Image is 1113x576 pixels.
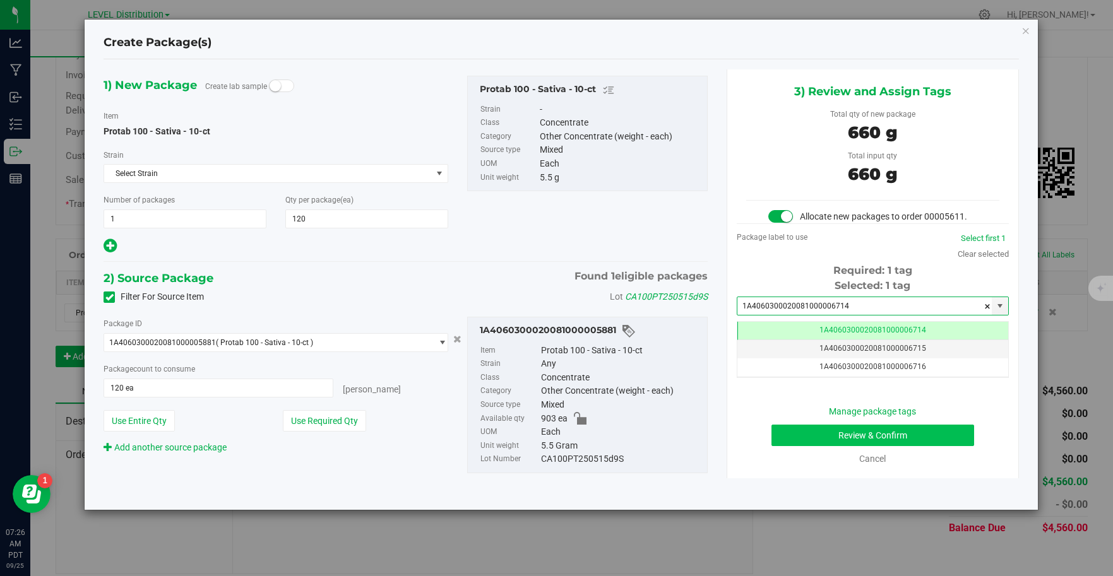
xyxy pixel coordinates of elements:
[283,410,366,432] button: Use Required Qty
[340,196,354,204] span: (ea)
[480,130,537,144] label: Category
[104,269,213,288] span: 2) Source Package
[480,344,538,358] label: Item
[958,249,1009,259] a: Clear selected
[574,269,708,284] span: Found eligible packages
[480,83,701,98] div: Protab 100 - Sativa - 10-ct
[541,371,701,385] div: Concentrate
[37,473,52,488] iframe: Resource center unread badge
[819,326,926,334] span: 1A4060300020081000006714
[431,334,447,351] span: select
[480,452,538,466] label: Lot Number
[541,412,568,426] span: 903 ea
[961,233,1006,243] a: Select first 1
[992,297,1008,315] span: select
[104,165,431,182] span: Select Strain
[104,442,227,452] a: Add another source package
[104,290,204,303] label: Filter For Source Item
[541,425,701,439] div: Each
[480,371,538,385] label: Class
[540,130,700,144] div: Other Concentrate (weight - each)
[104,196,175,204] span: Number of packages
[794,82,951,101] span: 3) Review and Assign Tags
[104,150,124,161] label: Strain
[480,171,537,185] label: Unit weight
[13,475,51,513] iframe: Resource center
[541,452,701,466] div: CA100PT250515d9S
[737,297,992,315] input: Starting tag number
[541,344,701,358] div: Protab 100 - Sativa - 10-ct
[216,338,313,347] span: ( Protab 100 - Sativa - 10-ct )
[540,171,700,185] div: 5.5 g
[104,126,210,136] span: Protab 100 - Sativa - 10-ct
[480,412,538,426] label: Available qty
[737,233,807,242] span: Package label to use
[104,365,195,373] span: Package to consume
[541,398,701,412] div: Mixed
[984,297,991,316] span: clear
[480,157,537,171] label: UOM
[540,103,700,117] div: -
[104,410,175,432] button: Use Entire Qty
[848,122,897,143] span: 660 g
[104,35,211,51] h4: Create Package(s)
[480,357,538,371] label: Strain
[480,425,538,439] label: UOM
[830,110,915,119] span: Total qty of new package
[540,116,700,130] div: Concentrate
[285,196,354,204] span: Qty per package
[480,384,538,398] label: Category
[104,243,117,253] span: Add new output
[771,425,974,446] button: Review & Confirm
[540,143,700,157] div: Mixed
[205,77,267,96] label: Create lab sample
[625,291,708,302] span: CA100PT250515d9S
[540,157,700,171] div: Each
[104,110,119,122] label: Item
[835,279,910,291] span: Selected: 1 tag
[104,319,142,328] span: Package ID
[104,210,266,228] input: 1
[819,344,926,353] span: 1A4060300020081000006715
[431,165,447,182] span: select
[833,264,912,276] span: Required: 1 tag
[819,362,926,371] span: 1A4060300020081000006716
[104,76,197,95] span: 1) New Package
[480,143,537,157] label: Source type
[109,338,216,347] span: 1A4060300020081000005881
[541,384,701,398] div: Other Concentrate (weight - each)
[480,324,701,339] div: 1A4060300020081000005881
[541,439,701,453] div: 5.5 Gram
[480,439,538,453] label: Unit weight
[848,164,897,184] span: 660 g
[480,116,537,130] label: Class
[800,211,967,221] span: Allocate new packages to order 00005611.
[859,454,886,464] a: Cancel
[541,357,701,371] div: Any
[343,384,401,394] span: [PERSON_NAME]
[286,210,448,228] input: 120
[610,291,623,302] span: Lot
[449,330,465,348] button: Cancel button
[104,379,333,397] input: 120 ea
[480,103,537,117] label: Strain
[848,151,897,160] span: Total input qty
[480,398,538,412] label: Source type
[829,406,916,416] a: Manage package tags
[611,270,615,282] span: 1
[133,365,153,373] span: count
